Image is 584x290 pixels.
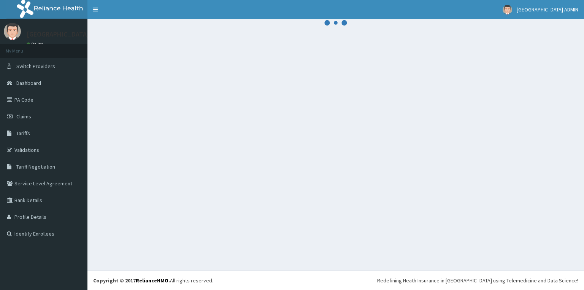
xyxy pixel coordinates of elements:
[27,41,45,47] a: Online
[16,163,55,170] span: Tariff Negotiation
[517,6,578,13] span: [GEOGRAPHIC_DATA] ADMIN
[16,63,55,70] span: Switch Providers
[93,277,170,284] strong: Copyright © 2017 .
[503,5,512,14] img: User Image
[16,113,31,120] span: Claims
[27,31,110,38] p: [GEOGRAPHIC_DATA] ADMIN
[87,271,584,290] footer: All rights reserved.
[136,277,168,284] a: RelianceHMO
[4,23,21,40] img: User Image
[324,11,347,34] svg: audio-loading
[377,277,578,284] div: Redefining Heath Insurance in [GEOGRAPHIC_DATA] using Telemedicine and Data Science!
[16,80,41,86] span: Dashboard
[16,130,30,137] span: Tariffs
